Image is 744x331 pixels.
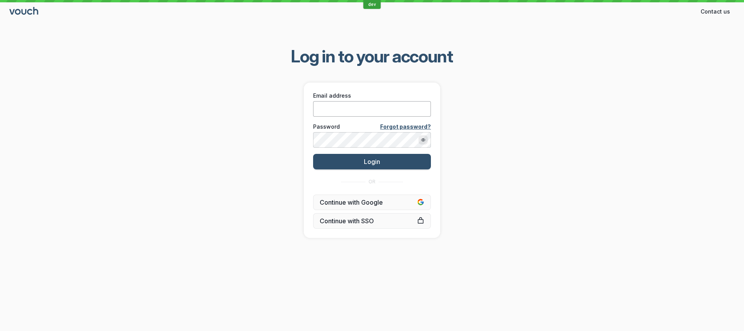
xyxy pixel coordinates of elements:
[320,217,424,225] span: Continue with SSO
[313,154,431,169] button: Login
[313,195,431,210] button: Continue with Google
[701,8,730,16] span: Contact us
[369,179,375,185] span: OR
[320,198,424,206] span: Continue with Google
[313,213,431,229] a: Continue with SSO
[418,135,428,145] button: Show password
[380,123,431,131] a: Forgot password?
[696,5,735,18] button: Contact us
[9,9,40,15] a: Go to sign in
[313,92,351,100] span: Email address
[291,45,453,67] span: Log in to your account
[313,123,340,131] span: Password
[364,158,380,165] span: Login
